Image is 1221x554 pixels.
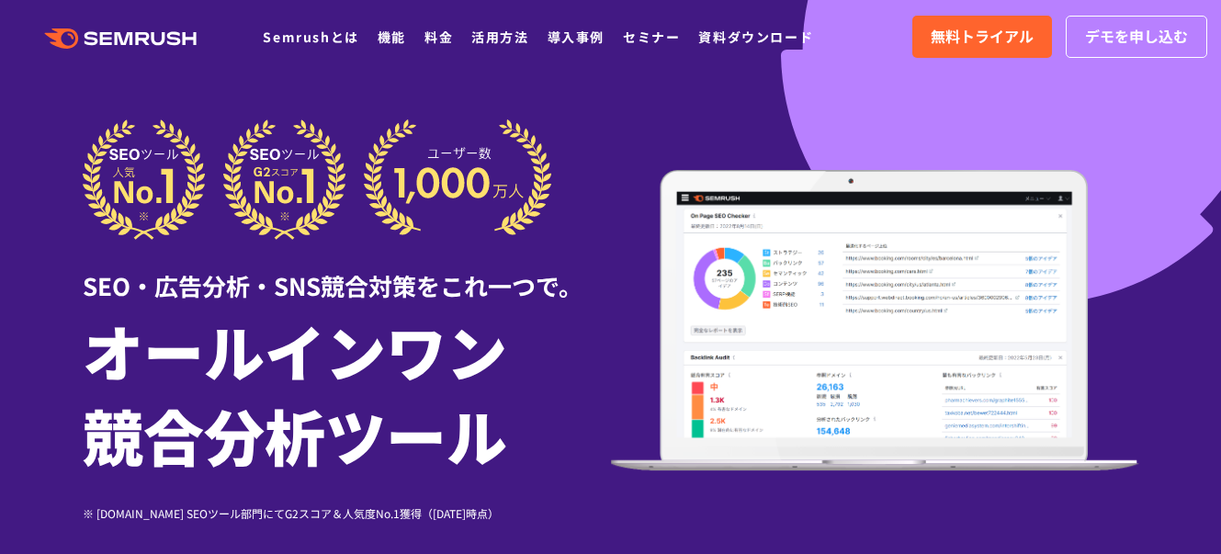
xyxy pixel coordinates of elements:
[931,25,1034,49] span: 無料トライアル
[263,28,358,46] a: Semrushとは
[83,504,611,522] div: ※ [DOMAIN_NAME] SEOツール部門にてG2スコア＆人気度No.1獲得（[DATE]時点）
[471,28,528,46] a: 活用方法
[698,28,813,46] a: 資料ダウンロード
[378,28,406,46] a: 機能
[912,16,1052,58] a: 無料トライアル
[1066,16,1207,58] a: デモを申し込む
[548,28,605,46] a: 導入事例
[83,240,611,303] div: SEO・広告分析・SNS競合対策をこれ一つで。
[424,28,453,46] a: 料金
[1085,25,1188,49] span: デモを申し込む
[83,308,611,477] h1: オールインワン 競合分析ツール
[623,28,680,46] a: セミナー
